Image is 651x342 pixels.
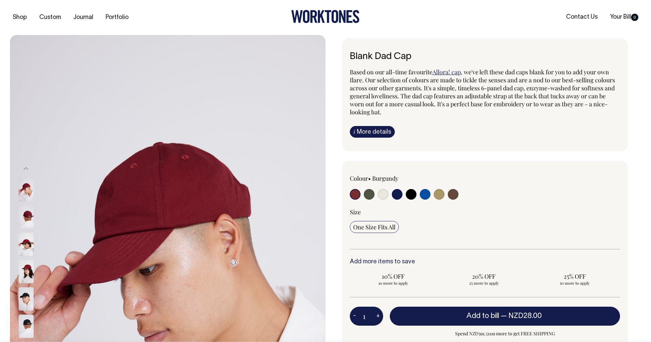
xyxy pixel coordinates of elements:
img: burgundy [19,233,34,256]
span: 10% OFF [353,272,433,280]
button: + [373,310,383,323]
span: 20% OFF [444,272,524,280]
a: Journal [71,12,96,23]
img: burgundy [19,260,34,283]
span: Spend NZD391.51119 more to get FREE SHIPPING [390,330,620,338]
span: 50 more to apply [535,280,615,286]
div: Size [350,208,620,216]
a: Your Bill0 [607,12,641,23]
button: Add to bill —NZD28.00 [390,307,620,325]
img: black [19,315,34,338]
span: Add to bill [466,313,499,319]
span: 25 more to apply [444,280,524,286]
span: — [501,313,543,319]
input: 20% OFF 25 more to apply [440,270,527,288]
h6: Blank Dad Cap [350,52,620,62]
span: NZD28.00 [508,313,542,319]
span: One Size Fits All [353,223,395,231]
h6: Add more items to save [350,259,620,265]
span: 25% OFF [535,272,615,280]
img: burgundy [19,178,34,201]
span: 0 [631,14,638,21]
a: iMore details [350,126,395,138]
span: 10 more to apply [353,280,433,286]
a: Contact Us [563,12,600,23]
a: Portfolio [103,12,131,23]
span: , we've left these dad caps blank for you to add your own flare. Our selection of colours are mad... [350,68,615,116]
span: Based on our all-time favourite [350,68,432,76]
input: One Size Fits All [350,221,399,233]
div: Colour [350,174,458,182]
img: burgundy [19,205,34,229]
a: Allora! cap [432,68,461,76]
label: Burgundy [372,174,398,182]
span: • [368,174,371,182]
a: Shop [10,12,30,23]
input: 25% OFF 50 more to apply [531,270,618,288]
img: black [19,287,34,311]
input: 10% OFF 10 more to apply [350,270,436,288]
a: Custom [37,12,64,23]
button: Previous [21,161,31,176]
button: - [350,310,359,323]
span: i [353,128,355,135]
